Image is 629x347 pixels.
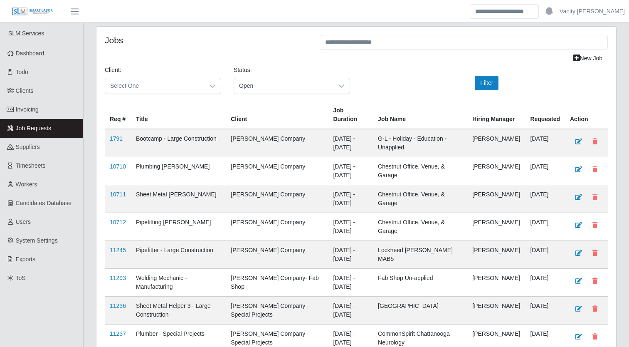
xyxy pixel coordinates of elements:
td: [PERSON_NAME] [467,129,525,157]
input: Search [470,4,539,19]
span: Clients [16,87,34,94]
span: Suppliers [16,144,40,150]
span: Dashboard [16,50,44,57]
td: Pipefitting [PERSON_NAME] [131,213,226,241]
td: [DATE] [525,297,565,325]
th: Title [131,101,226,129]
td: [DATE] - [DATE] [328,269,373,297]
a: 10711 [110,191,126,198]
td: [DATE] [525,241,565,269]
td: [DATE] [525,185,565,213]
td: [PERSON_NAME] Company- Fab Shop [226,269,328,297]
td: [PERSON_NAME] [467,297,525,325]
td: Sheet Metal [PERSON_NAME] [131,185,226,213]
label: Status: [234,66,252,74]
a: 10710 [110,163,126,170]
td: [PERSON_NAME] Company - Special Projects [226,297,328,325]
td: [DATE] [525,129,565,157]
a: New Job [568,51,608,66]
span: SLM Services [8,30,44,37]
span: Job Requests [16,125,52,131]
span: Candidates Database [16,200,72,206]
span: Exports [16,256,35,263]
th: Job Duration [328,101,373,129]
td: G-L - Holiday - Education - Unapplied [373,129,467,157]
th: Client [226,101,328,129]
button: Filter [475,76,498,90]
td: [DATE] - [DATE] [328,241,373,269]
td: [PERSON_NAME] Company [226,241,328,269]
a: 11236 [110,302,126,309]
span: Open [234,78,333,94]
td: [DATE] - [DATE] [328,213,373,241]
a: 11293 [110,275,126,281]
td: Chestnut Office, Venue, & Garage [373,213,467,241]
span: Todo [16,69,28,75]
label: Client: [105,66,121,74]
h4: Jobs [105,35,307,45]
td: [DATE] - [DATE] [328,185,373,213]
span: Users [16,218,31,225]
span: System Settings [16,237,58,244]
a: 1791 [110,135,123,142]
a: 10712 [110,219,126,226]
td: [GEOGRAPHIC_DATA] [373,297,467,325]
th: Req # [105,101,131,129]
td: [PERSON_NAME] [467,213,525,241]
td: [PERSON_NAME] Company [226,213,328,241]
td: Pipefitter - Large Construction [131,241,226,269]
img: SLM Logo [12,7,53,16]
td: Bootcamp - Large Construction [131,129,226,157]
td: [PERSON_NAME] [467,185,525,213]
td: [DATE] [525,157,565,185]
td: [PERSON_NAME] [467,241,525,269]
td: [DATE] - [DATE] [328,297,373,325]
td: [DATE] [525,213,565,241]
span: ToS [16,275,26,281]
span: Timesheets [16,162,46,169]
th: Action [565,101,608,129]
th: Job Name [373,101,467,129]
th: Requested [525,101,565,129]
span: Workers [16,181,37,188]
td: [DATE] - [DATE] [328,129,373,157]
td: [PERSON_NAME] Company [226,129,328,157]
a: 11245 [110,247,126,253]
td: [PERSON_NAME] [467,269,525,297]
td: Chestnut Office, Venue, & Garage [373,185,467,213]
td: Sheet Metal Helper 3 - Large Construction [131,297,226,325]
td: [PERSON_NAME] Company [226,185,328,213]
td: Chestnut Office, Venue, & Garage [373,157,467,185]
a: 11237 [110,330,126,337]
td: Fab Shop Un-applied [373,269,467,297]
a: Vanity [PERSON_NAME] [560,7,625,16]
td: [DATE] [525,269,565,297]
td: [PERSON_NAME] [467,157,525,185]
th: Hiring Manager [467,101,525,129]
span: Select One [105,78,204,94]
td: [PERSON_NAME] Company [226,157,328,185]
span: Invoicing [16,106,39,113]
td: Welding Mechanic - Manufacturing [131,269,226,297]
td: Plumbing [PERSON_NAME] [131,157,226,185]
td: Lockheed [PERSON_NAME] MAB5 [373,241,467,269]
td: [DATE] - [DATE] [328,157,373,185]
